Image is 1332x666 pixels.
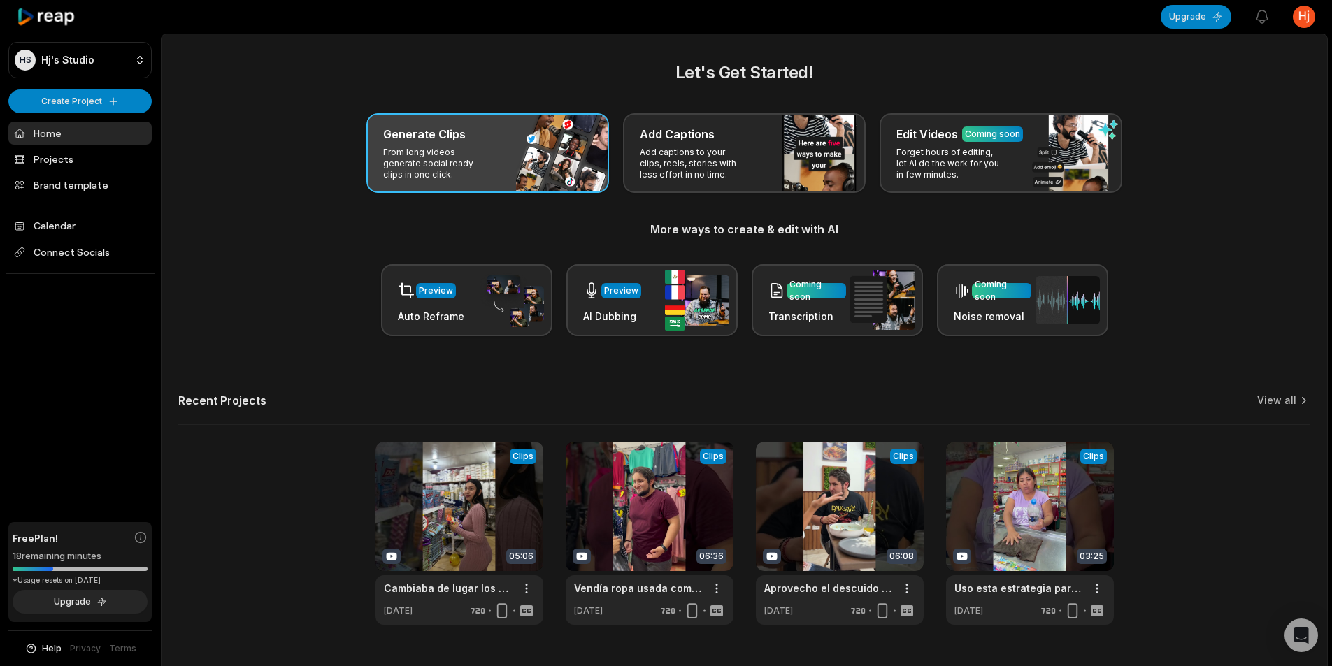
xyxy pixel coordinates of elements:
[383,147,492,180] p: From long videos generate social ready clips in one click.
[1161,5,1231,29] button: Upgrade
[178,393,266,407] h2: Recent Projects
[604,284,638,297] div: Preview
[24,642,62,655] button: Help
[954,581,1083,595] a: Uso esta estrategia para no pagar y esto paso.
[8,147,152,171] a: Projects
[8,173,152,196] a: Brand template
[574,581,703,595] a: Vendía ropa usada como nueva usando esta estrategia para que sus clientes no se den cuenta.
[764,581,893,595] a: Aprovecho el descuido del cliente para comer gratis, sin pensar lo que pasaría después
[954,309,1031,324] h3: Noise removal
[640,147,748,180] p: Add captions to your clips, reels, stories with less effort in no time.
[1036,276,1100,324] img: noise_removal.png
[178,221,1310,238] h3: More ways to create & edit with AI
[8,240,152,265] span: Connect Socials
[665,270,729,331] img: ai_dubbing.png
[768,309,846,324] h3: Transcription
[109,642,136,655] a: Terms
[640,126,715,143] h3: Add Captions
[13,575,148,586] div: *Usage resets on [DATE]
[70,642,101,655] a: Privacy
[1284,618,1318,652] div: Open Intercom Messenger
[8,122,152,145] a: Home
[975,278,1029,303] div: Coming soon
[15,50,36,71] div: HS
[896,126,958,143] h3: Edit Videos
[398,309,464,324] h3: Auto Reframe
[42,642,62,655] span: Help
[13,549,148,563] div: 18 remaining minutes
[13,590,148,614] button: Upgrade
[41,54,94,66] p: Hj's Studio
[178,60,1310,85] h2: Let's Get Started!
[419,284,453,297] div: Preview
[384,581,513,595] a: Cambiaba de lugar los productos de esta tienda y así confundir los precios para pagar menos.
[1257,393,1296,407] a: View all
[13,530,58,545] span: Free Plan!
[583,309,641,324] h3: AI Dubbing
[789,278,843,303] div: Coming soon
[965,128,1020,140] div: Coming soon
[383,126,466,143] h3: Generate Clips
[8,89,152,113] button: Create Project
[480,273,544,328] img: auto_reframe.png
[850,270,915,330] img: transcription.png
[8,214,152,237] a: Calendar
[896,147,1005,180] p: Forget hours of editing, let AI do the work for you in few minutes.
